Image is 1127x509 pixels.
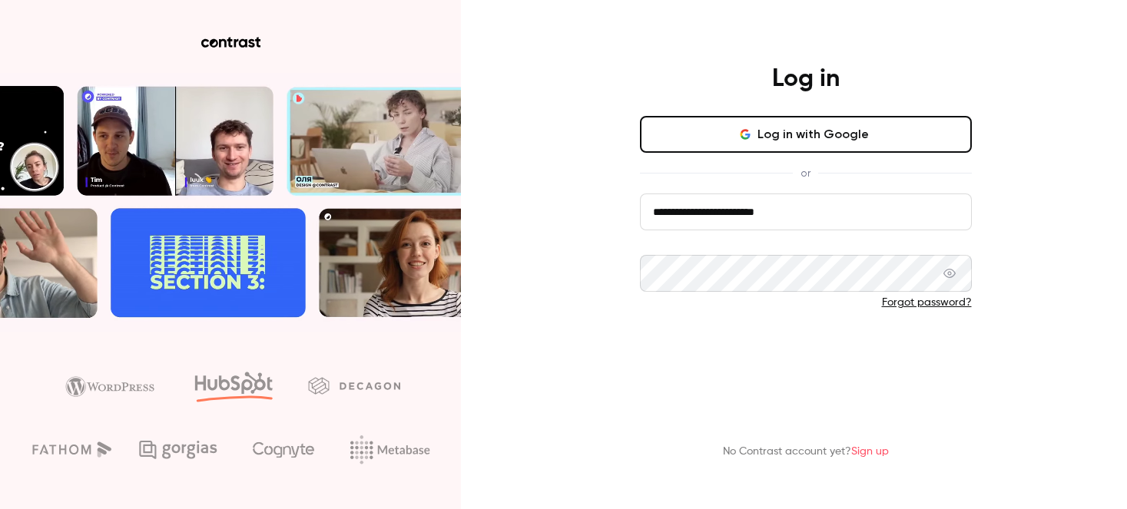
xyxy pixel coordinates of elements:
button: Log in with Google [640,116,972,153]
p: No Contrast account yet? [723,444,889,460]
button: Log in [640,335,972,372]
h4: Log in [772,64,840,94]
span: or [793,165,818,181]
a: Forgot password? [882,297,972,308]
img: decagon [308,377,400,394]
a: Sign up [851,446,889,457]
